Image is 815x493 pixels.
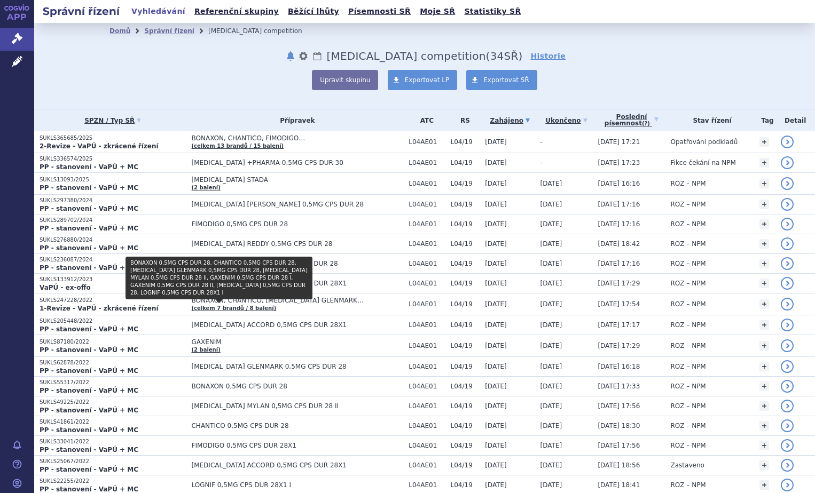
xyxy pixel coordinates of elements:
span: [MEDICAL_DATA] [PERSON_NAME] 0,5MG CPS DUR 28 [191,201,403,208]
span: [DATE] [485,201,507,208]
span: [DATE] [485,159,507,166]
a: detail [781,136,794,148]
span: 34 [490,50,504,62]
span: L04AE01 [409,481,445,489]
a: + [759,179,769,188]
span: [DATE] [540,342,562,349]
strong: PP - stanovení - VaPÚ + MC [40,264,138,272]
a: Domů [109,27,130,35]
p: SUKLS41861/2022 [40,418,186,426]
span: L04AE01 [409,201,445,208]
span: [DATE] 17:23 [598,159,640,166]
span: [DATE] [540,422,562,430]
th: ATC [403,109,445,131]
span: ROZ – NPM [671,321,706,329]
span: ROZ – NPM [671,280,706,287]
p: SUKLS236087/2024 [40,256,186,264]
span: [DATE] 16:18 [598,363,640,370]
span: BONAXON 0,5MG CPS DUR 28 [191,383,403,390]
button: nastavení [298,50,309,62]
span: [DATE] [540,280,562,287]
span: L04AE01 [409,159,445,166]
span: [DATE] [540,220,562,228]
a: Správní řízení [144,27,194,35]
span: [MEDICAL_DATA] ACCORD 0,5MG CPS DUR 28X1 [191,321,403,329]
strong: PP - stanovení - VaPÚ + MC [40,163,138,171]
span: L04AE01 [409,280,445,287]
span: [DATE] [485,422,507,430]
strong: PP - stanovení - VaPÚ + MC [40,184,138,192]
span: [MEDICAL_DATA] GLENMARK 0,5MG CPS DUR 28 [191,363,403,370]
span: Gilenya competition [327,50,486,62]
strong: PP - stanovení - VaPÚ + MC [40,446,138,454]
span: L04/19 [451,342,480,349]
p: SUKLS13093/2025 [40,176,186,184]
span: [MEDICAL_DATA] MYLAN 0,5MG CPS DUR 28 II [191,402,403,410]
span: L04/19 [451,422,480,430]
span: [DATE] 17:21 [598,138,640,146]
span: L04AE01 [409,260,445,267]
th: RS [445,109,480,131]
a: (2 balení) [191,347,220,353]
span: Fikce čekání na NPM [671,159,736,166]
span: L04/19 [451,462,480,469]
span: CHANTICO 0,5MG CPS DUR 28 [191,422,403,430]
span: [DATE] [485,220,507,228]
span: FIMODIGO 0,5MG CPS DUR 28 [191,220,403,228]
span: [DATE] [540,402,562,410]
span: L04AE01 [409,240,445,248]
span: ROZ – NPM [671,442,706,449]
span: [DATE] 18:41 [598,481,640,489]
span: L04AE01 [409,321,445,329]
a: detail [781,360,794,373]
span: FIMODIGO 0,5MG CPS DUR 28X1 [191,442,403,449]
span: L04AE01 [409,138,445,146]
span: ROZ – NPM [671,342,706,349]
span: [DATE] 17:56 [598,402,640,410]
strong: PP - stanovení - VaPÚ + MC [40,486,138,493]
span: [MEDICAL_DATA] STADA [191,176,403,184]
span: [MEDICAL_DATA] +PHARMA 0,5MG CPS DUR 30 [191,159,403,166]
strong: PP - stanovení - VaPÚ + MC [40,244,138,252]
th: Tag [754,109,776,131]
span: Zastaveno [671,462,704,469]
span: [DATE] [540,300,562,308]
span: L04/19 [451,201,480,208]
p: SUKLS276880/2024 [40,236,186,244]
span: Exportovat LP [405,76,450,84]
span: [DATE] [485,240,507,248]
span: L04AE01 [409,220,445,228]
strong: PP - stanovení - VaPÚ + MC [40,346,138,354]
span: [DATE] [485,138,507,146]
span: [DATE] 17:54 [598,300,640,308]
a: + [759,460,769,470]
a: + [759,158,769,168]
a: Exportovat LP [388,70,458,90]
span: ROZ – NPM [671,260,706,267]
a: Lhůty [312,50,323,62]
a: detail [781,479,794,491]
p: SUKLS247228/2022 [40,297,186,304]
span: L04AE01 [409,422,445,430]
a: Statistiky SŘ [461,4,524,19]
span: [DATE] [485,462,507,469]
span: L04/19 [451,138,480,146]
li: Gilenya competition [208,23,316,39]
span: [DATE] [540,383,562,390]
span: L04AE01 [409,180,445,187]
span: L04AE01 [409,300,445,308]
span: [DATE] [540,260,562,267]
a: (celkem 13 brandů / 15 balení) [191,143,284,149]
span: [DATE] [485,321,507,329]
th: Detail [775,109,815,131]
strong: PP - stanovení - VaPÚ + MC [40,466,138,473]
span: ROZ – NPM [671,383,706,390]
span: [DATE] [485,363,507,370]
strong: 1-Revize - VaPÚ - zkrácené řízení [40,305,159,312]
span: - [540,159,543,166]
span: [DATE] 18:42 [598,240,640,248]
a: (celkem 7 brandů / 8 balení) [191,305,276,311]
p: SUKLS62878/2022 [40,359,186,367]
a: detail [781,257,794,270]
p: SUKLS365685/2025 [40,134,186,142]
